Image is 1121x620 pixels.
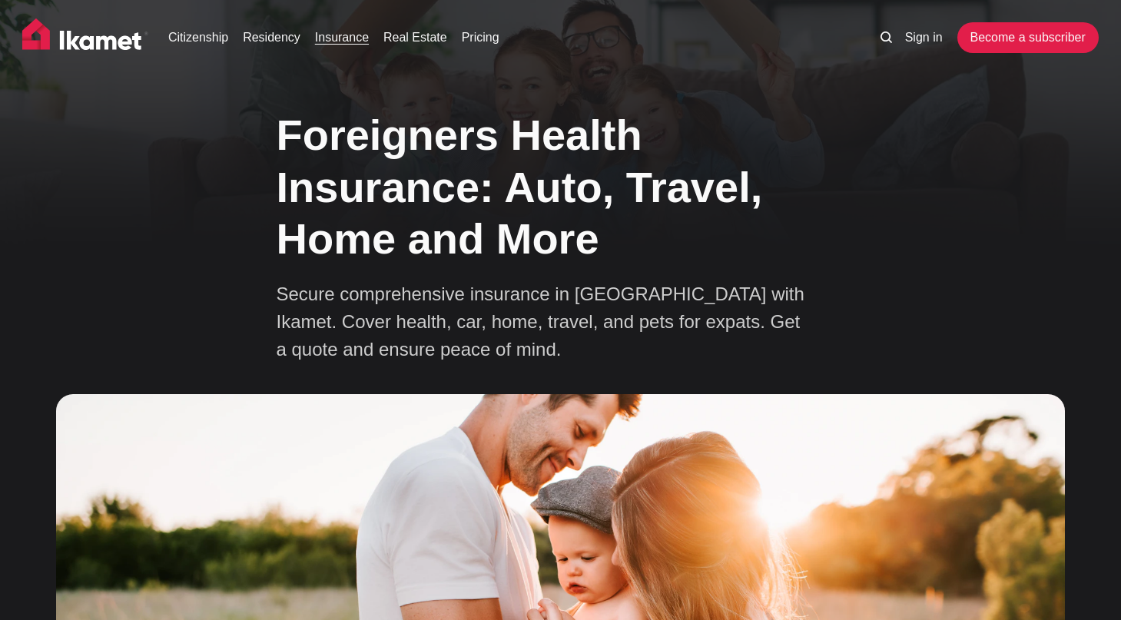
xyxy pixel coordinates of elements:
[315,28,369,47] a: Insurance
[383,28,447,47] a: Real Estate
[168,28,228,47] a: Citizenship
[22,18,148,57] img: Ikamet home
[277,280,814,363] p: Secure comprehensive insurance in [GEOGRAPHIC_DATA] with Ikamet. Cover health, car, home, travel,...
[277,109,845,264] h1: Foreigners Health Insurance: Auto, Travel, Home and More
[957,22,1099,53] a: Become a subscriber
[243,28,300,47] a: Residency
[905,28,943,47] a: Sign in
[462,28,499,47] a: Pricing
